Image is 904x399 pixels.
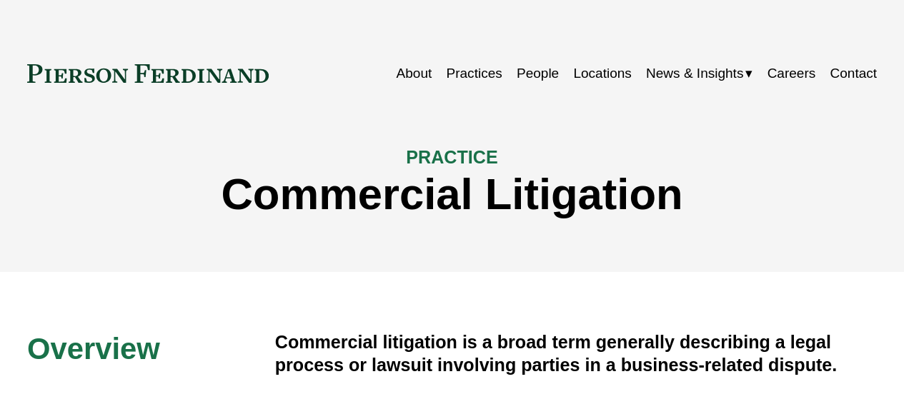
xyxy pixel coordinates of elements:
[447,60,502,87] a: Practices
[573,60,631,87] a: Locations
[275,331,877,377] h4: Commercial litigation is a broad term generally describing a legal process or lawsuit involving p...
[830,60,878,87] a: Contact
[27,332,160,365] span: Overview
[406,147,497,167] span: PRACTICE
[27,169,877,219] h1: Commercial Litigation
[646,60,752,87] a: folder dropdown
[768,60,816,87] a: Careers
[397,60,432,87] a: About
[646,61,743,86] span: News & Insights
[517,60,559,87] a: People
